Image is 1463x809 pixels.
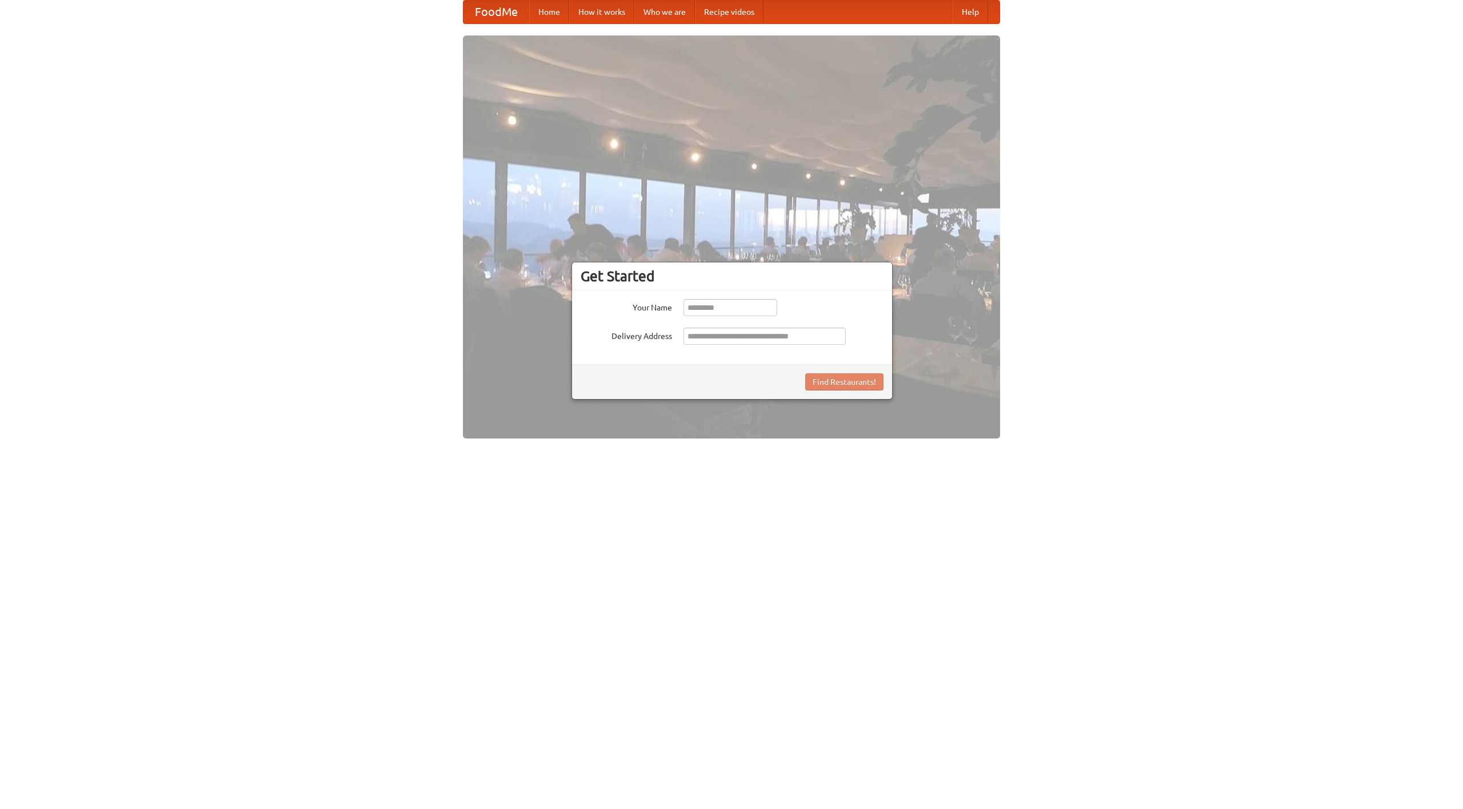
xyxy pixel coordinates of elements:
label: Your Name [581,299,672,313]
label: Delivery Address [581,328,672,342]
a: Who we are [634,1,695,23]
a: FoodMe [463,1,529,23]
button: Find Restaurants! [805,373,884,390]
a: Home [529,1,569,23]
h3: Get Started [581,268,884,285]
a: Help [953,1,988,23]
a: Recipe videos [695,1,764,23]
a: How it works [569,1,634,23]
